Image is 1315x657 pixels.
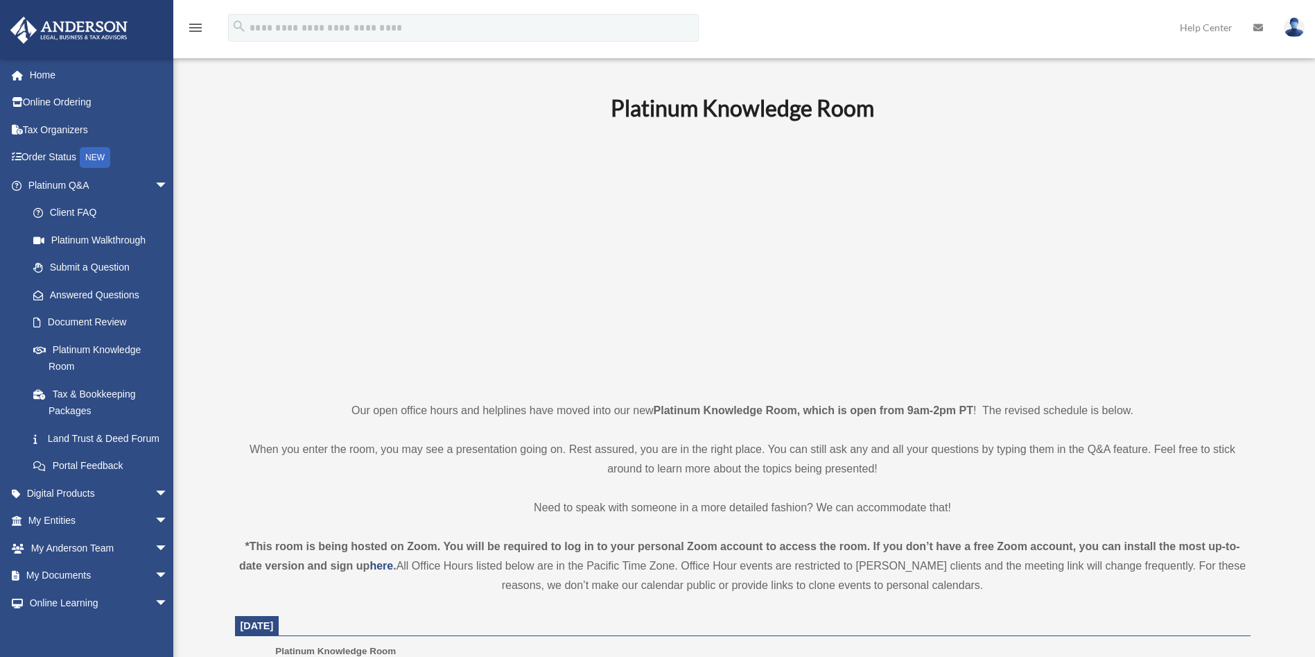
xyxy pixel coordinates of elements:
span: arrow_drop_down [155,562,182,590]
a: here [369,560,393,572]
span: arrow_drop_down [155,534,182,563]
a: Platinum Knowledge Room [19,336,182,380]
div: All Office Hours listed below are in the Pacific Time Zone. Office Hour events are restricted to ... [235,537,1251,595]
a: My Entitiesarrow_drop_down [10,507,189,535]
img: User Pic [1284,17,1305,37]
a: Land Trust & Deed Forum [19,425,189,452]
img: Anderson Advisors Platinum Portal [6,17,132,44]
span: arrow_drop_down [155,589,182,617]
a: Online Ordering [10,89,189,117]
a: Document Review [19,309,189,336]
a: Home [10,61,189,89]
a: My Documentsarrow_drop_down [10,562,189,590]
a: Order StatusNEW [10,144,189,172]
a: Portal Feedback [19,452,189,480]
span: [DATE] [241,620,274,631]
span: Platinum Knowledge Room [275,646,396,656]
strong: . [393,560,396,572]
b: Platinum Knowledge Room [611,94,874,121]
strong: *This room is being hosted on Zoom. You will be required to log in to your personal Zoom account ... [239,540,1240,572]
a: My Anderson Teamarrow_drop_down [10,534,189,562]
a: Platinum Walkthrough [19,226,189,254]
a: Tax Organizers [10,116,189,144]
p: Our open office hours and helplines have moved into our new ! The revised schedule is below. [235,401,1251,420]
span: arrow_drop_down [155,479,182,508]
a: Tax & Bookkeeping Packages [19,380,189,425]
a: Submit a Question [19,254,189,282]
iframe: 231110_Toby_KnowledgeRoom [534,141,950,375]
div: NEW [80,147,110,168]
a: Client FAQ [19,199,189,227]
i: menu [187,19,204,36]
a: Online Learningarrow_drop_down [10,589,189,617]
a: Answered Questions [19,281,189,309]
a: Digital Productsarrow_drop_down [10,479,189,507]
a: menu [187,24,204,36]
p: Need to speak with someone in a more detailed fashion? We can accommodate that! [235,498,1251,518]
i: search [232,19,247,34]
p: When you enter the room, you may see a presentation going on. Rest assured, you are in the right ... [235,440,1251,479]
a: Platinum Q&Aarrow_drop_down [10,171,189,199]
strong: Platinum Knowledge Room, which is open from 9am-2pm PT [654,404,973,416]
span: arrow_drop_down [155,171,182,200]
span: arrow_drop_down [155,507,182,536]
